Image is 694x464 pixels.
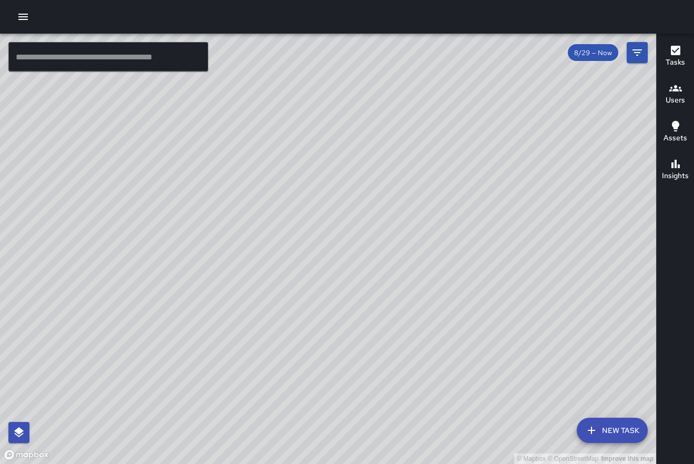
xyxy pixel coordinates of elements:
button: Filters [627,42,648,63]
h6: Insights [662,170,689,182]
button: Users [657,76,694,114]
button: Insights [657,151,694,189]
h6: Assets [664,132,687,144]
span: 8/29 — Now [568,48,618,57]
h6: Users [666,95,685,106]
h6: Tasks [666,57,685,68]
button: New Task [577,418,648,443]
button: Tasks [657,38,694,76]
button: Assets [657,114,694,151]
